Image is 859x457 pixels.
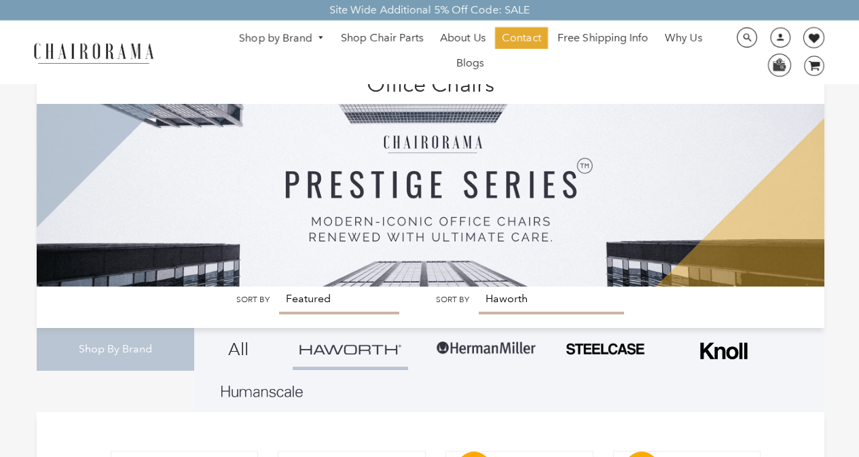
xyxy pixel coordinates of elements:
[456,56,484,71] span: Blogs
[299,344,401,354] img: Group_4be16a4b-c81a-4a6e-a540-764d0a8faf6e.png
[26,41,162,65] img: chairorama
[440,31,486,45] span: About Us
[37,328,194,371] div: Shop By Brand
[450,52,491,74] a: Blogs
[435,328,537,369] img: Group-1.png
[495,27,548,49] a: Contact
[219,27,722,77] nav: DesktopNavigation
[436,295,469,305] label: Sort by
[658,27,709,49] a: Why Us
[232,28,331,49] a: Shop by Brand
[37,68,825,287] img: Office Chairs
[236,295,270,305] label: Sort by
[697,333,751,368] img: Frame_4.png
[665,31,702,45] span: Why Us
[564,342,646,357] img: PHOTO-2024-07-09-00-53-10-removebg-preview.png
[551,27,655,49] a: Free Shipping Info
[334,27,431,49] a: Shop Chair Parts
[502,31,541,45] span: Contact
[558,31,648,45] span: Free Shipping Info
[341,31,424,45] span: Shop Chair Parts
[204,328,272,370] a: All
[221,386,303,398] img: Layer_1_1.png
[769,54,790,75] img: WhatsApp_Image_2024-07-12_at_16.23.01.webp
[433,27,492,49] a: About Us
